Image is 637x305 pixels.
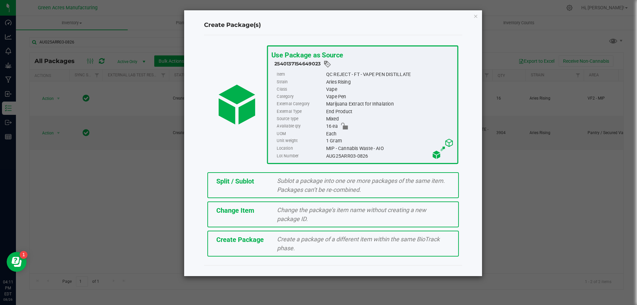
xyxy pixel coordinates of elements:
label: Available qty [277,122,324,130]
div: 2540137154649023 [274,60,454,68]
div: End Product [326,108,454,115]
iframe: Resource center unread badge [20,251,28,259]
div: AUG25ARR03-0826 [326,152,454,159]
span: Split / Sublot [216,177,254,185]
label: Lot Number [277,152,324,159]
span: Change the package’s item name without creating a new package ID. [277,206,426,222]
div: Each [326,130,454,137]
iframe: Resource center [7,252,27,272]
div: MIP - Cannabis Waste - AIO [326,145,454,152]
label: UOM [277,130,324,137]
span: Create a package of a different item within the same BioTrack phase. [277,236,440,252]
span: Create Package [216,236,264,244]
div: Vape Pen [326,93,454,100]
div: QC REJECT - FT - VAPE PEN DISTILLATE [326,71,454,78]
label: Location [277,145,324,152]
label: Source type [277,115,324,122]
label: Category [277,93,324,100]
div: Mixed [326,115,454,122]
label: Strain [277,78,324,86]
label: Unit weight [277,137,324,145]
h4: Create Package(s) [204,21,462,30]
span: 16 ea [326,122,337,130]
div: Marijuana Extract for Inhalation [326,101,454,108]
label: External Type [277,108,324,115]
label: Item [277,71,324,78]
label: External Category [277,101,324,108]
label: Class [277,86,324,93]
span: Change Item [216,206,254,214]
div: Aries Rising [326,78,454,86]
span: Sublot a package into one ore more packages of the same item. Packages can’t be re-combined. [277,177,445,193]
div: 1 Gram [326,137,454,145]
span: Use Package as Source [271,51,343,59]
div: Vape [326,86,454,93]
